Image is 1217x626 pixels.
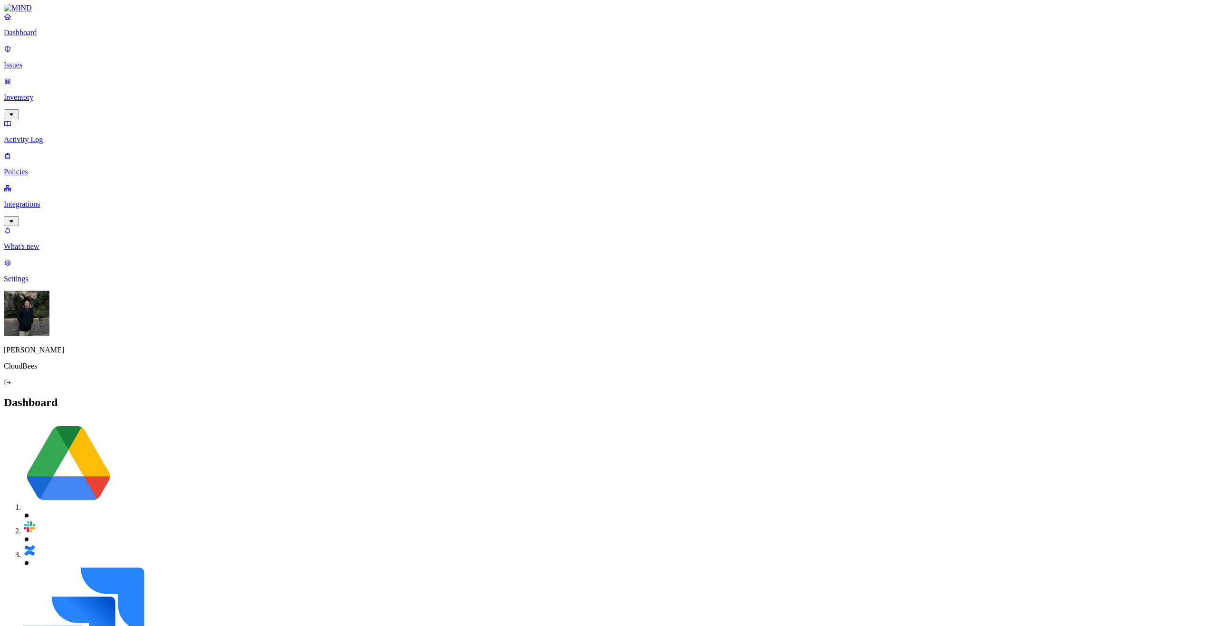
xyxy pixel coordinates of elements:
[4,242,1213,251] p: What's new
[4,77,1213,118] a: Inventory
[4,93,1213,102] p: Inventory
[4,4,32,12] img: MIND
[4,362,1213,370] p: CloudBees
[4,200,1213,209] p: Integrations
[4,396,1213,409] h2: Dashboard
[4,291,49,336] img: Álvaro Menéndez Llada
[4,12,1213,37] a: Dashboard
[4,119,1213,144] a: Activity Log
[4,28,1213,37] p: Dashboard
[4,45,1213,69] a: Issues
[4,135,1213,144] p: Activity Log
[4,226,1213,251] a: What's new
[4,275,1213,283] p: Settings
[4,4,1213,12] a: MIND
[4,184,1213,225] a: Integrations
[23,544,36,557] img: svg%3e
[4,152,1213,176] a: Policies
[4,258,1213,283] a: Settings
[23,418,114,510] img: svg%3e
[4,61,1213,69] p: Issues
[4,168,1213,176] p: Policies
[4,346,1213,354] p: [PERSON_NAME]
[23,520,36,533] img: svg%3e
